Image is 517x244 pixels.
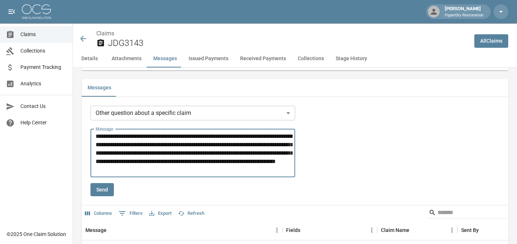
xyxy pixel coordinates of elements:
[147,50,183,67] button: Messages
[20,47,67,55] span: Collections
[381,220,409,240] div: Claim Name
[107,225,117,235] button: Sort
[20,80,67,88] span: Analytics
[90,106,295,120] div: Other question about a specific claim
[429,207,507,220] div: Search
[4,4,19,19] button: open drawer
[83,208,114,219] button: Select columns
[96,29,468,38] nav: breadcrumb
[479,225,489,235] button: Sort
[271,225,282,236] button: Menu
[82,79,508,97] div: related-list tabs
[20,31,67,38] span: Claims
[73,50,106,67] button: Details
[96,126,113,132] label: Message
[330,50,373,67] button: Stage History
[85,220,107,240] div: Message
[20,119,67,127] span: Help Center
[20,63,67,71] span: Payment Tracking
[106,50,147,67] button: Attachments
[82,220,282,240] div: Message
[366,225,377,236] button: Menu
[73,50,517,67] div: anchor tabs
[292,50,330,67] button: Collections
[176,208,206,219] button: Refresh
[117,208,144,219] button: Show filters
[7,231,66,238] div: © 2025 One Claim Solution
[461,220,479,240] div: Sent By
[282,220,377,240] div: Fields
[183,50,234,67] button: Issued Payments
[20,102,67,110] span: Contact Us
[96,30,114,37] a: Claims
[447,225,458,236] button: Menu
[286,220,300,240] div: Fields
[234,50,292,67] button: Received Payments
[409,225,420,235] button: Sort
[82,79,117,97] button: Messages
[442,5,486,18] div: [PERSON_NAME]
[90,183,114,197] button: Send
[300,225,310,235] button: Sort
[147,208,173,219] button: Export
[108,38,468,49] h2: JDG3143
[22,4,51,19] img: ocs-logo-white-transparent.png
[377,220,458,240] div: Claim Name
[474,34,508,48] a: AllClaims
[445,12,483,19] p: HyperDry Restoration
